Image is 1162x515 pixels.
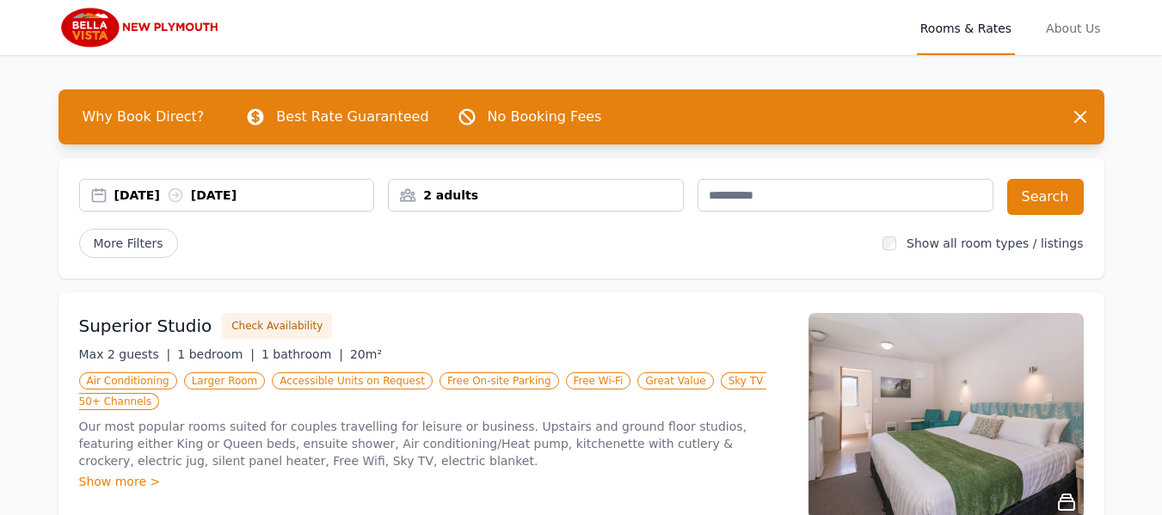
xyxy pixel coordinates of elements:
span: Free On-site Parking [440,372,559,389]
span: Great Value [637,372,713,389]
span: Why Book Direct? [69,100,218,134]
p: Our most popular rooms suited for couples travelling for leisure or business. Upstairs and ground... [79,418,788,469]
span: Max 2 guests | [79,347,171,361]
div: [DATE] [DATE] [114,187,374,204]
p: Best Rate Guaranteed [276,107,428,127]
span: Free Wi-Fi [566,372,631,389]
span: Accessible Units on Request [272,372,433,389]
span: Air Conditioning [79,372,177,389]
label: Show all room types / listings [907,236,1083,250]
span: 20m² [350,347,382,361]
button: Search [1007,179,1084,215]
p: No Booking Fees [488,107,602,127]
span: 1 bedroom | [177,347,255,361]
span: 1 bathroom | [261,347,343,361]
img: Bella Vista New Plymouth [58,7,224,48]
button: Check Availability [222,313,332,339]
h3: Superior Studio [79,314,212,338]
span: More Filters [79,229,178,258]
div: 2 adults [389,187,683,204]
span: Larger Room [184,372,266,389]
div: Show more > [79,473,788,490]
